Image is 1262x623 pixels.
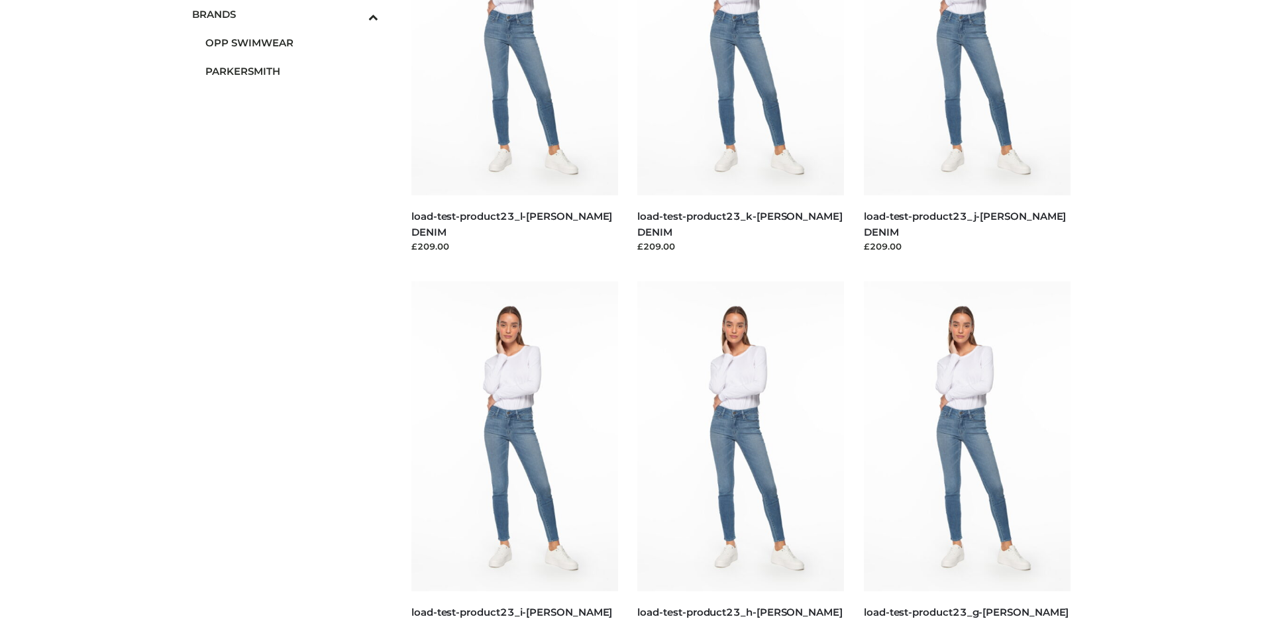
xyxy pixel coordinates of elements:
[637,210,842,238] a: load-test-product23_k-[PERSON_NAME] DENIM
[637,240,844,253] div: £209.00
[864,210,1066,238] a: load-test-product23_j-[PERSON_NAME] DENIM
[205,28,379,57] a: OPP SWIMWEAR
[205,57,379,85] a: PARKERSMITH
[205,64,379,79] span: PARKERSMITH
[205,35,379,50] span: OPP SWIMWEAR
[864,240,1071,253] div: £209.00
[411,240,618,253] div: £209.00
[411,210,612,238] a: load-test-product23_l-[PERSON_NAME] DENIM
[192,7,379,22] span: BRANDS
